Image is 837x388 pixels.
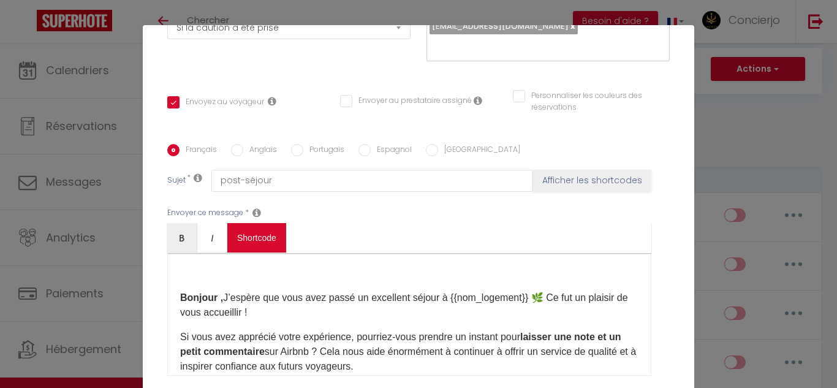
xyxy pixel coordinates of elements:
[167,207,243,219] label: Envoyer ce message
[167,175,186,188] label: Sujet
[180,332,621,357] strong: laisser une note et un petit commentaire
[197,223,227,253] a: Italic
[268,96,276,106] i: Envoyer au voyageur
[371,144,412,158] label: Espagnol
[180,292,223,303] strong: Bonjour ,
[180,291,638,320] p: J’espère que vous avez passé un excellent séjour à {{nom_logement}} 🌿 Ce fut un plaisir de vous a...
[167,223,197,253] a: Bold
[180,330,638,374] p: Si vous avez apprécié votre expérience, pourriez-vous prendre un instant pour sur Airbnb ? Cela n...
[252,208,261,218] i: Message
[227,223,286,253] a: Shortcode
[180,144,217,158] label: Français
[533,170,651,192] button: Afficher les shortcodes
[438,144,520,158] label: [GEOGRAPHIC_DATA]
[243,144,277,158] label: Anglais
[194,173,202,183] i: Subject
[167,253,651,376] div: ​
[474,96,482,105] i: Envoyer au prestataire si il est assigné
[303,144,344,158] label: Portugais
[432,20,569,32] span: [EMAIL_ADDRESS][DOMAIN_NAME]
